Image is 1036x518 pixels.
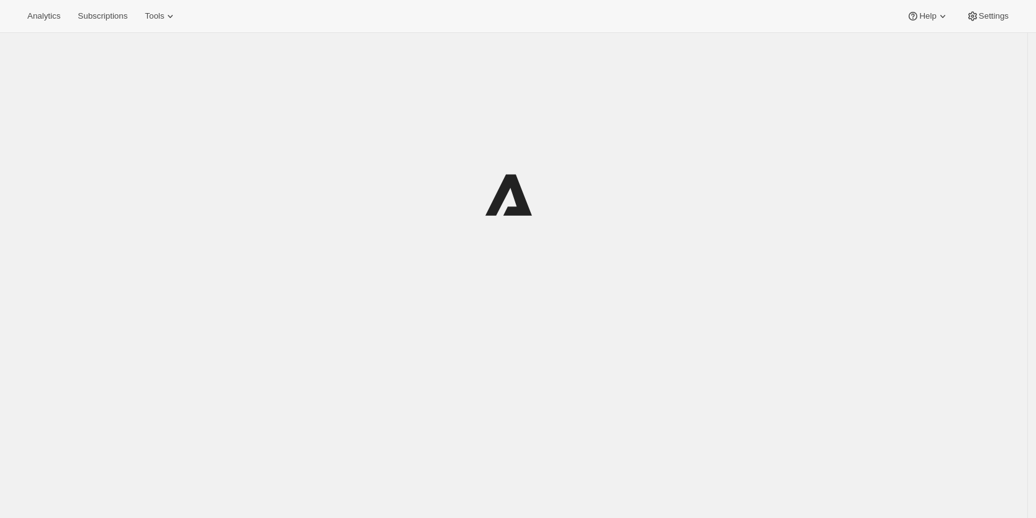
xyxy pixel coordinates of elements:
button: Help [899,7,956,25]
button: Analytics [20,7,68,25]
span: Subscriptions [78,11,127,21]
button: Tools [137,7,184,25]
button: Settings [959,7,1016,25]
span: Analytics [27,11,60,21]
button: Subscriptions [70,7,135,25]
span: Settings [979,11,1009,21]
span: Help [919,11,936,21]
span: Tools [145,11,164,21]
